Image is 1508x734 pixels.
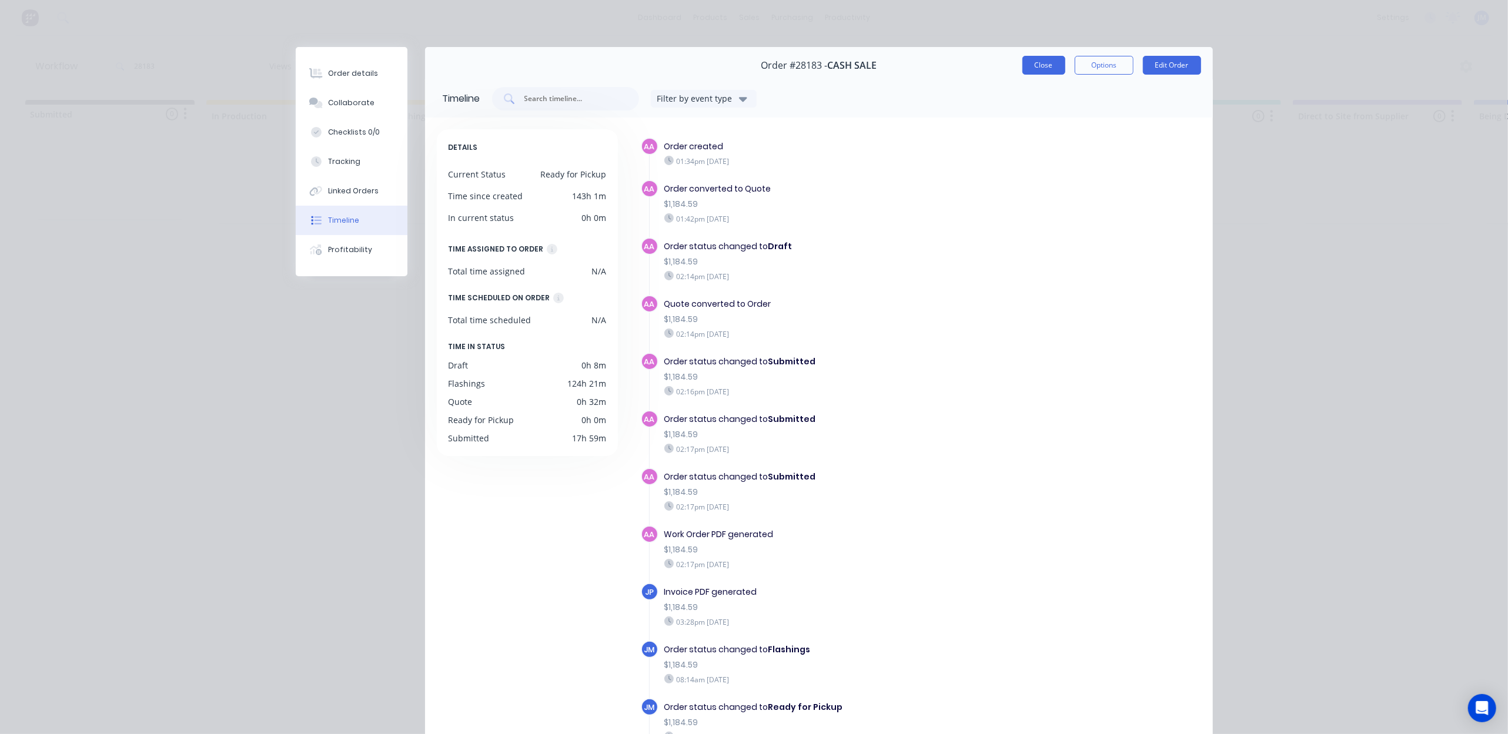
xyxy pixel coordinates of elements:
div: Draft [449,359,469,371]
div: Profitability [328,244,372,255]
div: Filter by event type [657,92,736,105]
div: Quote [449,396,473,408]
button: Order details [296,59,407,88]
div: Order status changed to [664,240,1010,253]
div: Invoice PDF generated [664,586,1010,598]
div: 01:34pm [DATE] [664,156,1010,166]
button: Profitability [296,235,407,264]
div: Collaborate [328,98,375,108]
div: $1,184.59 [664,198,1010,210]
span: JM [644,644,655,655]
div: Linked Orders [328,186,379,196]
span: AA [644,471,655,482]
div: Total time scheduled [449,314,531,326]
div: 08:14am [DATE] [664,674,1010,685]
div: $1,184.59 [664,486,1010,498]
div: Current Status [449,168,506,180]
div: Total time assigned [449,265,526,277]
span: JM [644,702,655,713]
div: Submitted [449,432,490,444]
div: 0h 0m [581,414,606,426]
div: $1,184.59 [664,544,1010,556]
div: 124h 21m [567,377,606,390]
b: Draft [768,240,793,252]
span: TIME IN STATUS [449,340,506,353]
span: AA [644,356,655,367]
button: Close [1022,56,1065,75]
button: Tracking [296,147,407,176]
div: 17h 59m [572,432,606,444]
div: $1,184.59 [664,716,1010,729]
div: 02:17pm [DATE] [664,444,1010,454]
div: Ready for Pickup [449,414,514,426]
div: 01:42pm [DATE] [664,213,1010,224]
button: Options [1075,56,1133,75]
div: Time since created [449,190,523,202]
span: AA [644,141,655,152]
div: Timeline [443,92,480,106]
div: $1,184.59 [664,256,1010,268]
span: JP [645,586,654,598]
div: $1,184.59 [664,371,1010,383]
div: Open Intercom Messenger [1468,694,1496,722]
div: TIME SCHEDULED ON ORDER [449,291,550,304]
button: Collaborate [296,88,407,118]
div: 02:17pm [DATE] [664,501,1010,512]
b: Flashings [768,643,811,655]
div: In current status [449,212,514,224]
div: TIME ASSIGNED TO ORDER [449,243,544,256]
div: Work Order PDF generated [664,528,1010,541]
button: Filter by event type [651,90,757,108]
span: AA [644,241,655,252]
div: Tracking [328,156,360,167]
div: 03:28pm [DATE] [664,616,1010,627]
div: Ready for Pickup [540,168,606,180]
b: Submitted [768,413,816,425]
button: Linked Orders [296,176,407,206]
div: Order status changed to [664,471,1010,483]
button: Checklists 0/0 [296,118,407,147]
div: Order status changed to [664,413,1010,425]
b: Submitted [768,356,816,367]
div: 0h 0m [581,212,606,224]
div: N/A [591,265,606,277]
div: Order converted to Quote [664,183,1010,195]
input: Search timeline... [523,93,621,105]
button: Edit Order [1143,56,1201,75]
div: 143h 1m [572,190,606,202]
div: 0h 32m [577,396,606,408]
div: Order created [664,140,1010,153]
button: Timeline [296,206,407,235]
div: Timeline [328,215,359,226]
div: 02:14pm [DATE] [664,329,1010,339]
span: CASH SALE [827,60,877,71]
div: 02:14pm [DATE] [664,271,1010,281]
b: Ready for Pickup [768,701,843,713]
span: AA [644,529,655,540]
div: Checklists 0/0 [328,127,380,138]
div: 0h 8m [581,359,606,371]
div: Order status changed to [664,356,1010,368]
div: $1,184.59 [664,428,1010,441]
div: $1,184.59 [664,313,1010,326]
b: Submitted [768,471,816,482]
div: Order status changed to [664,701,1010,713]
span: AA [644,183,655,195]
div: 02:17pm [DATE] [664,559,1010,569]
div: Order status changed to [664,643,1010,656]
div: Quote converted to Order [664,298,1010,310]
div: 02:16pm [DATE] [664,386,1010,397]
div: $1,184.59 [664,601,1010,614]
span: Order #28183 - [761,60,827,71]
div: Flashings [449,377,486,390]
span: AA [644,299,655,310]
div: $1,184.59 [664,659,1010,671]
span: DETAILS [449,141,478,154]
span: AA [644,414,655,425]
div: Order details [328,68,378,79]
div: N/A [591,314,606,326]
